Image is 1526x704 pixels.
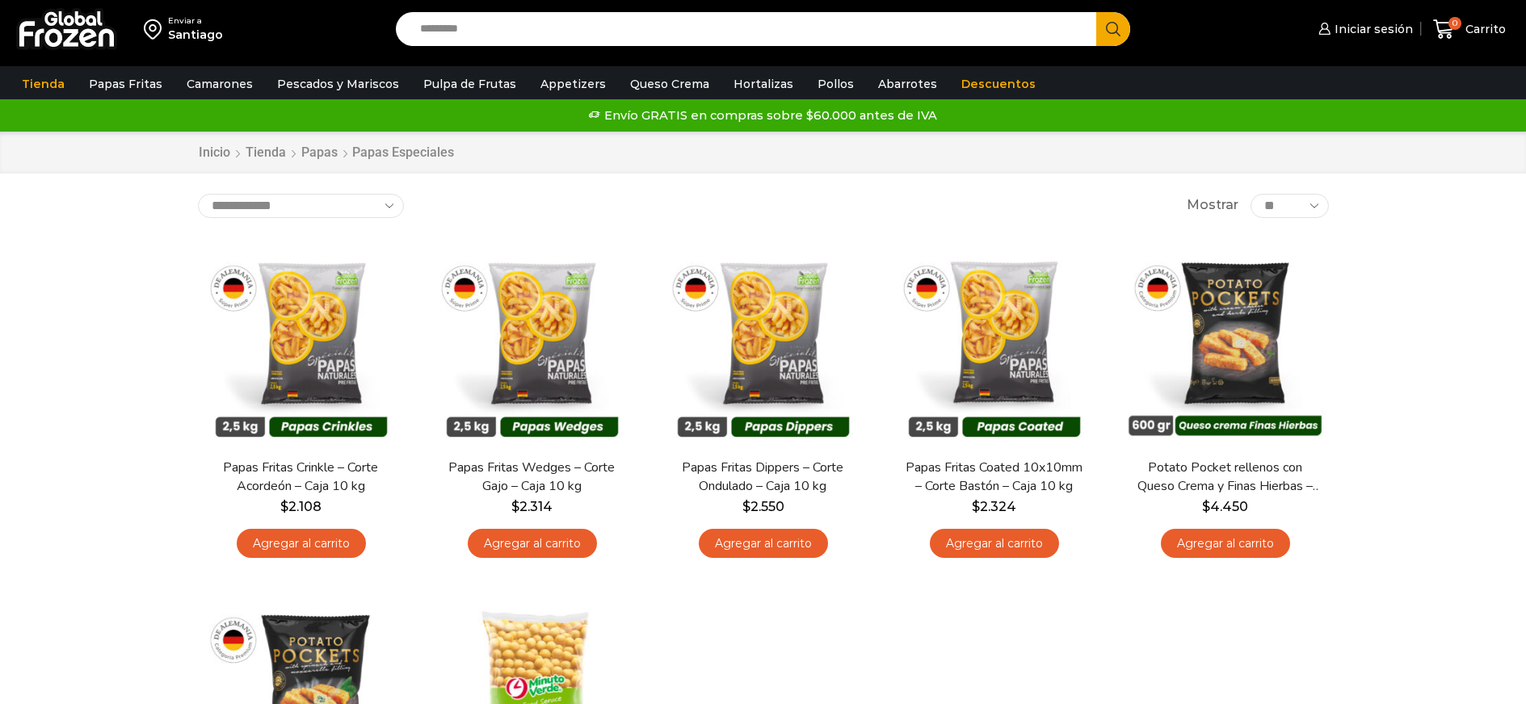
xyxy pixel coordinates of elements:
[930,529,1059,559] a: Agregar al carrito: “Papas Fritas Coated 10x10mm - Corte Bastón - Caja 10 kg”
[809,69,862,99] a: Pollos
[1429,10,1510,48] a: 0 Carrito
[725,69,801,99] a: Hortalizas
[301,144,338,162] a: Papas
[953,69,1044,99] a: Descuentos
[81,69,170,99] a: Papas Fritas
[168,15,223,27] div: Enviar a
[1187,196,1238,215] span: Mostrar
[168,27,223,43] div: Santiago
[352,145,454,160] h1: Papas Especiales
[1202,499,1210,514] span: $
[972,499,980,514] span: $
[870,69,945,99] a: Abarrotes
[468,529,597,559] a: Agregar al carrito: “Papas Fritas Wedges – Corte Gajo - Caja 10 kg”
[699,529,828,559] a: Agregar al carrito: “Papas Fritas Dippers - Corte Ondulado - Caja 10 kg”
[532,69,614,99] a: Appetizers
[670,459,855,496] a: Papas Fritas Dippers – Corte Ondulado – Caja 10 kg
[1161,529,1290,559] a: Agregar al carrito: “Potato Pocket rellenos con Queso Crema y Finas Hierbas - Caja 8.4 kg”
[179,69,261,99] a: Camarones
[1202,499,1248,514] bdi: 4.450
[1461,21,1506,37] span: Carrito
[622,69,717,99] a: Queso Crema
[280,499,322,514] bdi: 2.108
[14,69,73,99] a: Tienda
[1096,12,1130,46] button: Search button
[742,499,784,514] bdi: 2.550
[198,194,404,218] select: Pedido de la tienda
[901,459,1087,496] a: Papas Fritas Coated 10x10mm – Corte Bastón – Caja 10 kg
[144,15,168,43] img: address-field-icon.svg
[269,69,407,99] a: Pescados y Mariscos
[1314,13,1413,45] a: Iniciar sesión
[198,144,231,162] a: Inicio
[511,499,519,514] span: $
[237,529,366,559] a: Agregar al carrito: “Papas Fritas Crinkle - Corte Acordeón - Caja 10 kg”
[198,144,454,162] nav: Breadcrumb
[1132,459,1318,496] a: Potato Pocket rellenos con Queso Crema y Finas Hierbas – Caja 8.4 kg
[1331,21,1413,37] span: Iniciar sesión
[208,459,393,496] a: Papas Fritas Crinkle – Corte Acordeón – Caja 10 kg
[280,499,288,514] span: $
[742,499,750,514] span: $
[415,69,524,99] a: Pulpa de Frutas
[511,499,553,514] bdi: 2.314
[972,499,1016,514] bdi: 2.324
[439,459,624,496] a: Papas Fritas Wedges – Corte Gajo – Caja 10 kg
[245,144,287,162] a: Tienda
[1448,17,1461,30] span: 0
